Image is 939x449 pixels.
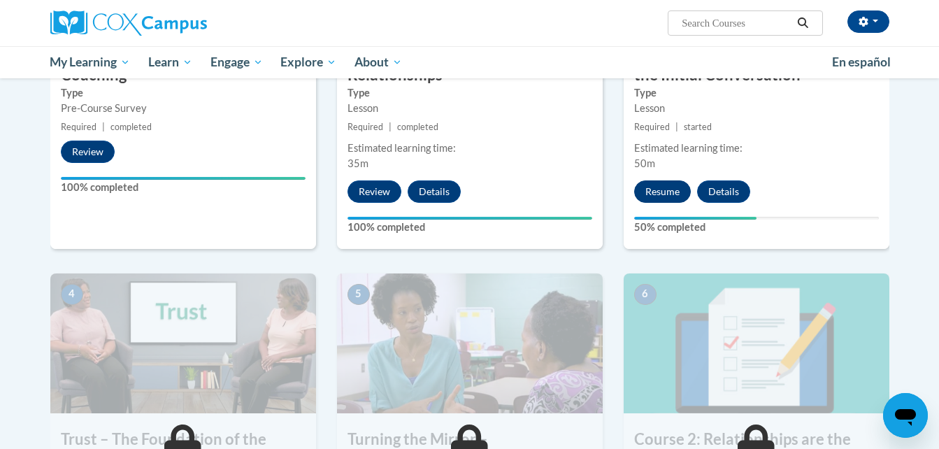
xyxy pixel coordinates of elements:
[397,122,438,132] span: completed
[345,46,411,78] a: About
[347,85,592,101] label: Type
[139,46,201,78] a: Learn
[148,54,192,71] span: Learn
[634,141,879,156] div: Estimated learning time:
[110,122,152,132] span: completed
[634,122,670,132] span: Required
[61,122,96,132] span: Required
[280,54,336,71] span: Explore
[102,122,105,132] span: |
[697,180,750,203] button: Details
[50,10,316,36] a: Cox Campus
[634,217,757,220] div: Your progress
[634,220,879,235] label: 50% completed
[50,10,207,36] img: Cox Campus
[634,101,879,116] div: Lesson
[61,85,306,101] label: Type
[29,46,910,78] div: Main menu
[634,284,657,305] span: 6
[408,180,461,203] button: Details
[347,157,368,169] span: 35m
[792,15,813,31] button: Search
[347,217,592,220] div: Your progress
[61,101,306,116] div: Pre-Course Survey
[210,54,263,71] span: Engage
[61,177,306,180] div: Your progress
[389,122,392,132] span: |
[347,284,370,305] span: 5
[684,122,712,132] span: started
[634,157,655,169] span: 50m
[61,284,83,305] span: 4
[680,15,792,31] input: Search Courses
[832,55,891,69] span: En español
[847,10,889,33] button: Account Settings
[883,393,928,438] iframe: Button to launch messaging window
[624,273,889,413] img: Course Image
[675,122,678,132] span: |
[634,85,879,101] label: Type
[337,273,603,413] img: Course Image
[41,46,140,78] a: My Learning
[61,141,115,163] button: Review
[347,122,383,132] span: Required
[50,273,316,413] img: Course Image
[271,46,345,78] a: Explore
[347,101,592,116] div: Lesson
[634,180,691,203] button: Resume
[347,141,592,156] div: Estimated learning time:
[347,180,401,203] button: Review
[347,220,592,235] label: 100% completed
[354,54,402,71] span: About
[50,54,130,71] span: My Learning
[823,48,900,77] a: En español
[201,46,272,78] a: Engage
[61,180,306,195] label: 100% completed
